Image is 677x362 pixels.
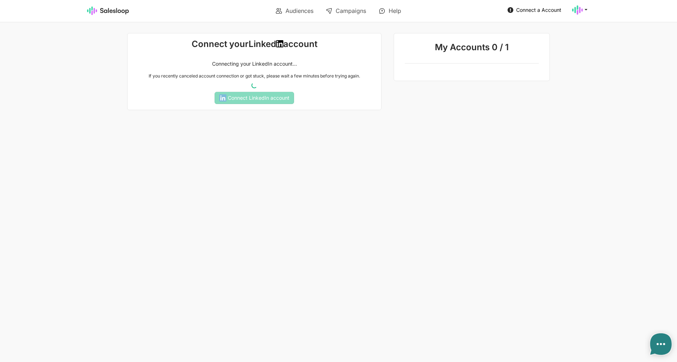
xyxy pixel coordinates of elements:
a: Audiences [271,5,318,17]
p: Connecting your LinkedIn account... [133,61,375,67]
h1: Connect your account [133,39,375,49]
p: If you recently canceled account connection or got stuck, please wait a few minutes before trying... [133,73,375,79]
a: Connect a Account [505,4,563,15]
strong: Linked [249,39,276,49]
p: My Accounts 0 / 1 [405,42,539,55]
a: Campaigns [321,5,371,17]
img: Salesloop [87,6,129,15]
a: Help [374,5,406,17]
span: Connect a Account [516,7,561,13]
